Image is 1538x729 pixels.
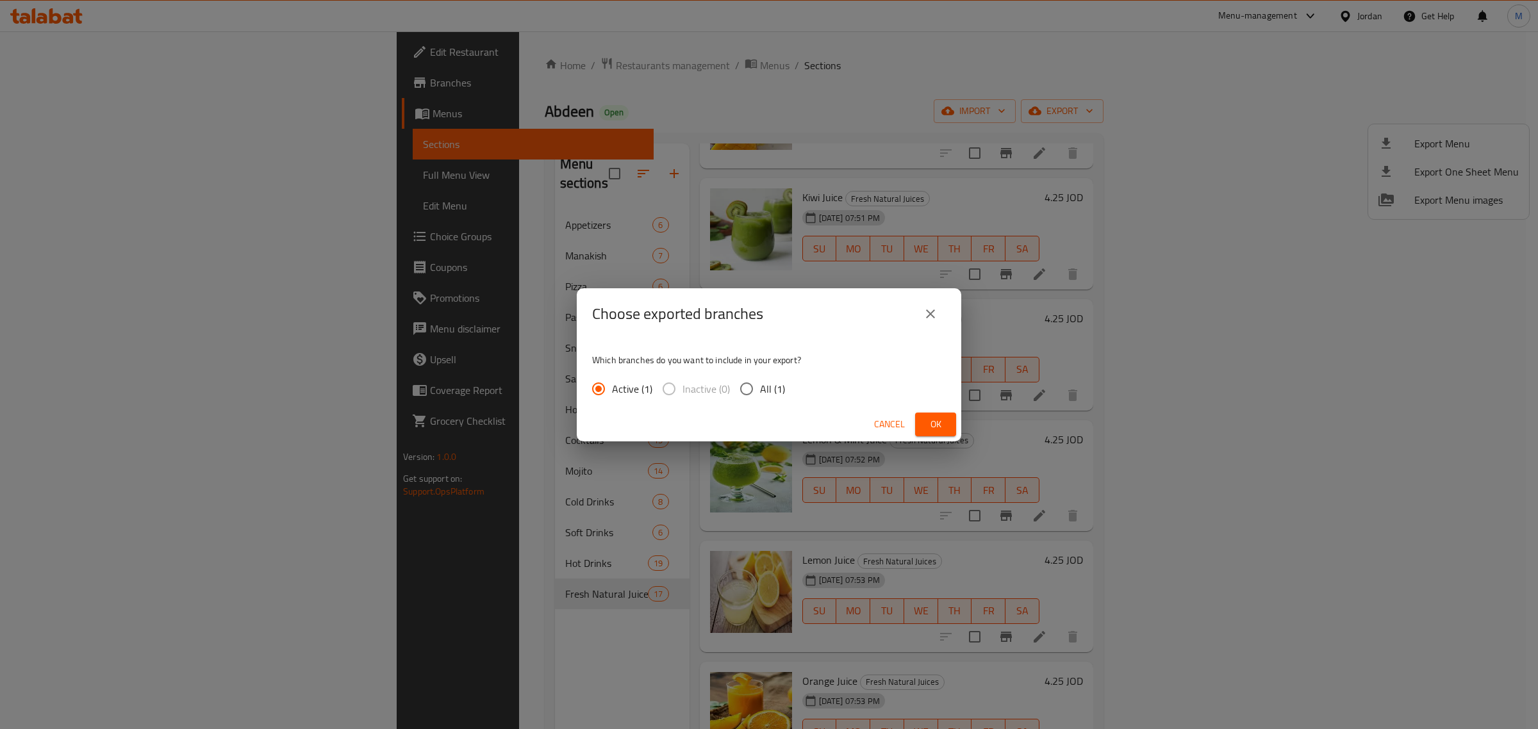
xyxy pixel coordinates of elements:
[869,413,910,436] button: Cancel
[592,354,946,366] p: Which branches do you want to include in your export?
[760,381,785,397] span: All (1)
[612,381,652,397] span: Active (1)
[925,416,946,432] span: Ok
[592,304,763,324] h2: Choose exported branches
[915,413,956,436] button: Ok
[682,381,730,397] span: Inactive (0)
[874,416,905,432] span: Cancel
[915,299,946,329] button: close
